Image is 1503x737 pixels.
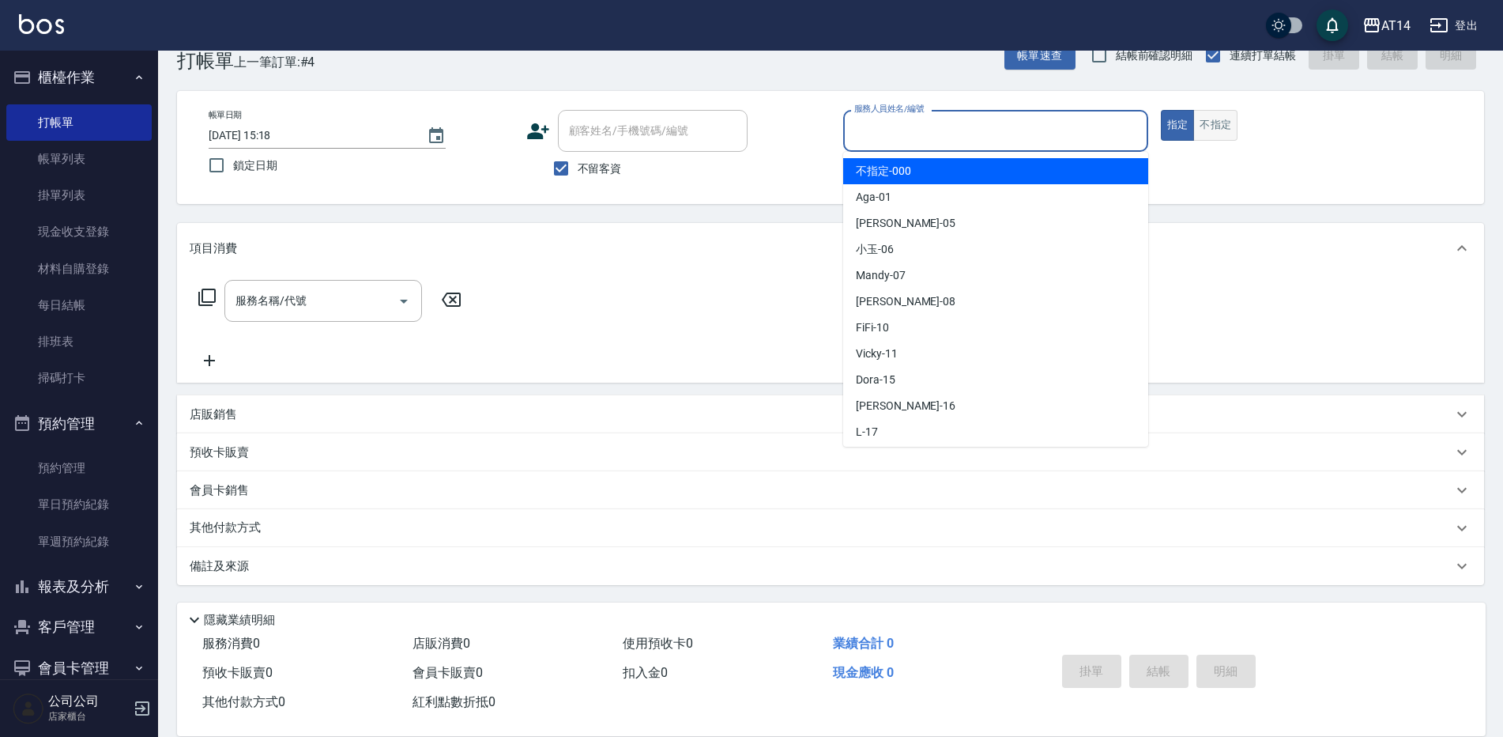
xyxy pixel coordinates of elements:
div: 其他付款方式 [177,509,1484,547]
span: 服務消費 0 [202,636,260,651]
img: Person [13,693,44,724]
span: [PERSON_NAME] -16 [856,398,955,414]
a: 每日結帳 [6,287,152,323]
span: 結帳前確認明細 [1116,47,1193,64]
p: 其他付款方式 [190,520,269,537]
button: 預約管理 [6,403,152,444]
button: 客戶管理 [6,607,152,648]
a: 掃碼打卡 [6,360,152,396]
span: Aga -01 [856,189,891,206]
div: 店販銷售 [177,395,1484,433]
span: 現金應收 0 [833,665,894,680]
a: 帳單列表 [6,141,152,177]
a: 掛單列表 [6,177,152,214]
div: 備註及來源 [177,547,1484,585]
span: [PERSON_NAME] -08 [856,293,955,310]
button: 登出 [1423,11,1484,40]
button: AT14 [1356,9,1417,42]
span: 其他付款方式 0 [202,694,285,709]
span: FiFi -10 [856,319,889,336]
label: 服務人員姓名/編號 [854,103,924,115]
button: 會員卡管理 [6,648,152,689]
a: 單日預約紀錄 [6,486,152,523]
span: [PERSON_NAME] -05 [856,215,955,232]
div: AT14 [1381,16,1411,36]
a: 單週預約紀錄 [6,523,152,560]
span: 不指定 -000 [856,163,911,180]
p: 項目消費 [190,240,237,257]
button: Open [391,289,416,314]
a: 排班表 [6,323,152,360]
button: 櫃檯作業 [6,57,152,98]
button: 指定 [1161,110,1195,141]
h3: 打帳單 [177,50,234,72]
div: 預收卡販賣 [177,433,1484,471]
button: 不指定 [1193,110,1237,141]
span: L -17 [856,424,878,440]
a: 材料自購登錄 [6,251,152,287]
span: Dora -15 [856,372,895,388]
span: 扣入金 0 [623,665,668,680]
img: Logo [19,14,64,34]
p: 備註及來源 [190,558,249,575]
div: 項目消費 [177,223,1484,274]
a: 現金收支登錄 [6,214,152,250]
p: 隱藏業績明細 [204,612,275,629]
a: 預約管理 [6,450,152,486]
span: 使用預收卡 0 [623,636,693,651]
button: 報表及分析 [6,566,152,607]
span: 紅利點數折抵 0 [412,694,495,709]
label: 帳單日期 [209,109,242,121]
div: 會員卡銷售 [177,471,1484,509]
p: 店販銷售 [190,406,237,423]
span: 小玉 -06 [856,241,894,258]
span: 會員卡販賣 0 [412,665,483,680]
span: 連續打單結帳 [1230,47,1296,64]
button: 帳單速查 [1004,41,1075,70]
p: 店家櫃台 [48,709,129,724]
span: 鎖定日期 [233,157,277,174]
span: 預收卡販賣 0 [202,665,273,680]
span: 店販消費 0 [412,636,470,651]
input: YYYY/MM/DD hh:mm [209,123,411,149]
button: Choose date, selected date is 2025-09-17 [417,117,455,155]
p: 預收卡販賣 [190,444,249,461]
span: 上一筆訂單:#4 [234,52,315,72]
span: 業績合計 0 [833,636,894,651]
h5: 公司公司 [48,694,129,709]
a: 打帳單 [6,104,152,141]
span: Mandy -07 [856,267,906,284]
span: Vicky -11 [856,346,898,362]
span: 不留客資 [578,161,622,177]
button: save [1317,9,1348,41]
p: 會員卡銷售 [190,482,249,499]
